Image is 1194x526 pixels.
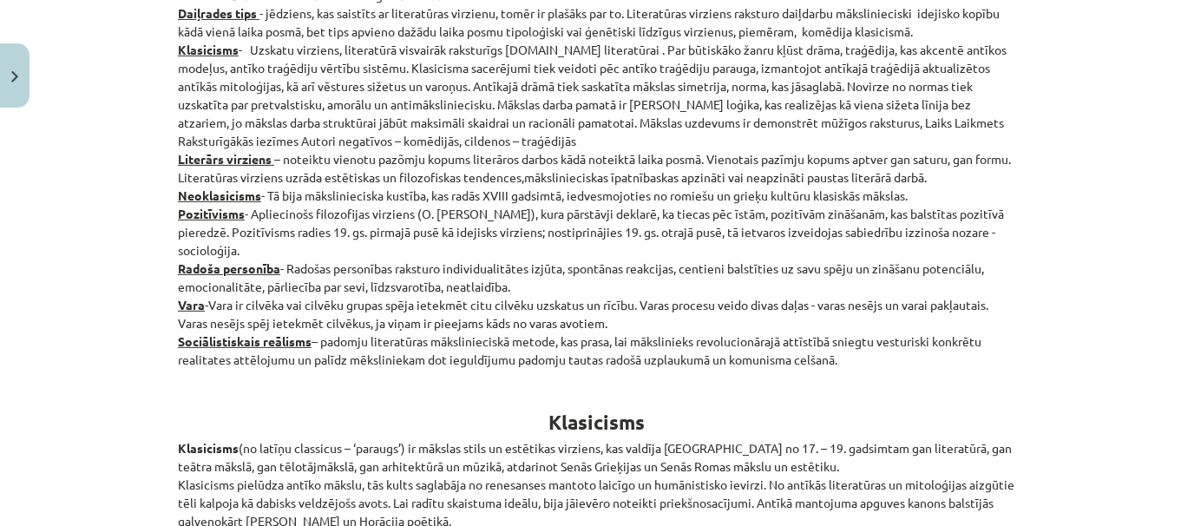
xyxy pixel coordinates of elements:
strong: Literārs virziens [178,151,272,167]
strong: Daiļrades tips [178,5,257,21]
strong: Vara [178,297,205,312]
strong: Klasicisms [178,440,239,456]
strong: Neoklasicisms [178,187,261,203]
img: icon-close-lesson-0947bae3869378f0d4975bcd49f059093ad1ed9edebbc8119c70593378902aed.svg [11,71,18,82]
strong: Sociālistiskais reālisms [178,333,312,349]
strong: Pozitīvisms [178,206,245,221]
strong: Radoša personība [178,260,280,276]
strong: Klasicisms [178,42,239,57]
b: Klasicisms [549,410,646,435]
